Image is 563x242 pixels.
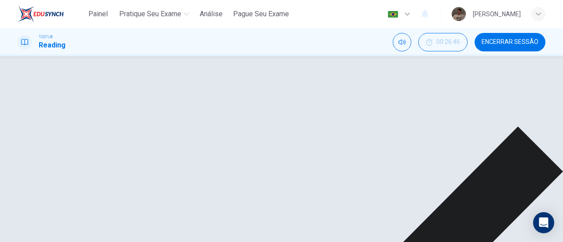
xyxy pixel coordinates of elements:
[436,39,460,46] span: 00:26:46
[452,7,466,21] img: Profile picture
[473,9,521,19] div: [PERSON_NAME]
[388,11,398,18] img: pt
[393,33,411,51] div: Silenciar
[88,9,108,19] span: Painel
[475,33,545,51] button: Encerrar Sessão
[119,9,181,19] span: Pratique seu exame
[39,40,66,51] h1: Reading
[39,34,53,40] span: TOEFL®
[418,33,468,51] button: 00:26:46
[233,9,289,19] span: Pague Seu Exame
[418,33,468,51] div: Esconder
[196,6,226,22] button: Análise
[18,5,64,23] img: EduSynch logo
[482,39,538,46] span: Encerrar Sessão
[533,212,554,233] div: Open Intercom Messenger
[84,6,112,22] button: Painel
[200,9,223,19] span: Análise
[18,5,84,23] a: EduSynch logo
[230,6,292,22] button: Pague Seu Exame
[116,6,193,22] button: Pratique seu exame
